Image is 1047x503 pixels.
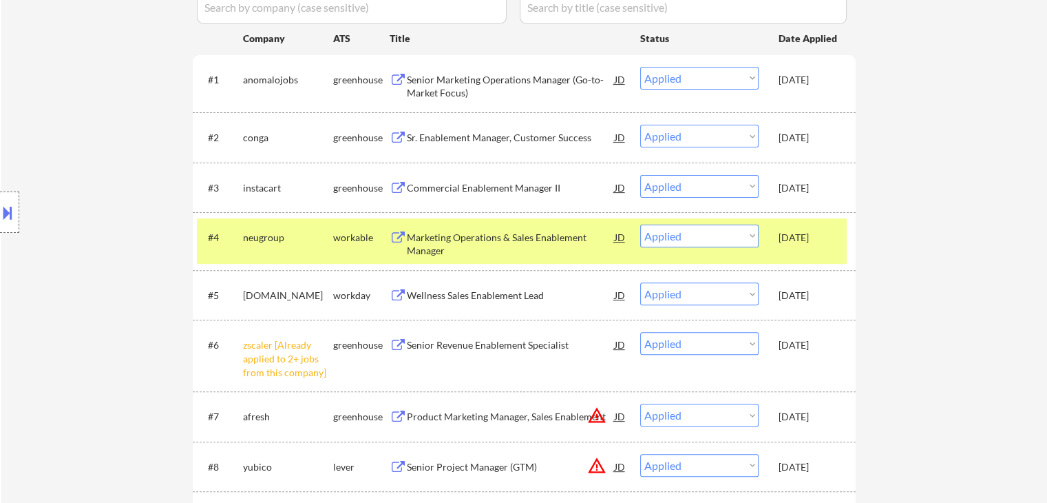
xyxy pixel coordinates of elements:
div: workable [333,231,390,245]
div: Commercial Enablement Manager II [407,181,615,195]
div: Title [390,32,627,45]
div: lever [333,460,390,474]
div: [DATE] [779,410,839,424]
div: #1 [208,73,232,87]
div: JD [613,125,627,150]
div: [DATE] [779,73,839,87]
div: [DATE] [779,231,839,245]
div: [DATE] [779,181,839,195]
div: Company [243,32,333,45]
div: JD [613,175,627,200]
div: [DOMAIN_NAME] [243,289,333,302]
div: Marketing Operations & Sales Enablement Manager [407,231,615,258]
div: [DATE] [779,131,839,145]
div: Status [640,25,759,50]
div: JD [613,332,627,357]
div: #8 [208,460,232,474]
div: zscaler [Already applied to 2+ jobs from this company] [243,338,333,379]
button: warning_amber [587,406,606,425]
div: [DATE] [779,338,839,352]
div: Sr. Enablement Manager, Customer Success [407,131,615,145]
div: Senior Marketing Operations Manager (Go-to-Market Focus) [407,73,615,100]
div: JD [613,404,627,429]
div: [DATE] [779,460,839,474]
button: warning_amber [587,456,606,475]
div: neugroup [243,231,333,245]
div: Date Applied [779,32,839,45]
div: [DATE] [779,289,839,302]
div: greenhouse [333,338,390,352]
div: greenhouse [333,73,390,87]
div: Senior Project Manager (GTM) [407,460,615,474]
div: JD [613,454,627,479]
div: JD [613,225,627,249]
div: greenhouse [333,181,390,195]
div: workday [333,289,390,302]
div: #6 [208,338,232,352]
div: greenhouse [333,131,390,145]
div: conga [243,131,333,145]
div: Senior Revenue Enablement Specialist [407,338,615,352]
div: yubico [243,460,333,474]
div: afresh [243,410,333,424]
div: JD [613,283,627,307]
div: #7 [208,410,232,424]
div: JD [613,67,627,92]
div: Wellness Sales Enablement Lead [407,289,615,302]
div: ATS [333,32,390,45]
div: greenhouse [333,410,390,424]
div: anomalojobs [243,73,333,87]
div: Product Marketing Manager, Sales Enablement [407,410,615,424]
div: instacart [243,181,333,195]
